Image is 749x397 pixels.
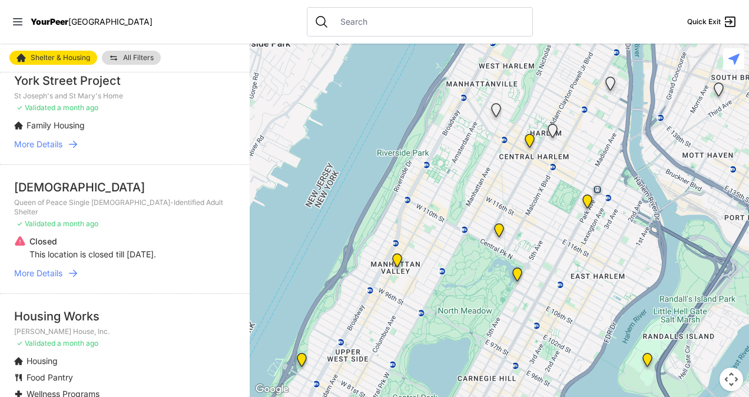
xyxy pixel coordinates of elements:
[14,327,236,336] p: [PERSON_NAME] House, Inc.
[14,267,62,279] span: More Details
[16,103,55,112] span: ✓ Validated
[102,51,161,65] a: All Filters
[492,223,506,242] div: 820 MRT Residential Chemical Dependence Treatment Program
[123,54,154,61] span: All Filters
[26,120,85,130] span: Family Housing
[57,103,98,112] span: a month ago
[57,219,98,228] span: a month ago
[687,17,721,27] span: Quick Exit
[14,179,236,196] div: [DEMOGRAPHIC_DATA]
[14,267,236,279] a: More Details
[14,198,236,217] p: Queen of Peace Single [DEMOGRAPHIC_DATA]-Identified Adult Shelter
[29,249,156,260] p: This location is closed till [DATE].
[522,134,537,153] div: Uptown/Harlem DYCD Youth Drop-in Center
[26,372,73,382] span: Food Pantry
[580,194,595,213] div: Bailey House, Inc.
[68,16,153,27] span: [GEOGRAPHIC_DATA]
[253,382,291,397] a: Open this area in Google Maps (opens a new window)
[14,308,236,325] div: Housing Works
[294,353,309,372] div: Administrative Office, No Walk-Ins
[640,353,655,372] div: Keener Men's Shelter
[14,72,236,89] div: York Street Project
[31,18,153,25] a: YourPeer[GEOGRAPHIC_DATA]
[29,236,156,247] p: Closed
[26,356,58,366] span: Housing
[57,339,98,348] span: a month ago
[14,138,62,150] span: More Details
[16,219,55,228] span: ✓ Validated
[687,15,737,29] a: Quick Exit
[720,368,743,391] button: Map camera controls
[603,77,618,95] div: Upper West Side, Closed
[333,16,525,28] input: Search
[16,339,55,348] span: ✓ Validated
[545,124,560,143] div: Young Adult Residence
[711,82,726,101] div: Queen of Peace Single Male-Identified Adult Shelter
[14,91,236,101] p: St Joseph's and St Mary's Home
[9,51,97,65] a: Shelter & Housing
[390,253,405,272] div: Trinity Lutheran Church
[253,382,291,397] img: Google
[31,16,68,27] span: YourPeer
[489,103,503,122] div: Queen of Peace Single Female-Identified Adult Shelter
[14,138,236,150] a: More Details
[31,54,90,61] span: Shelter & Housing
